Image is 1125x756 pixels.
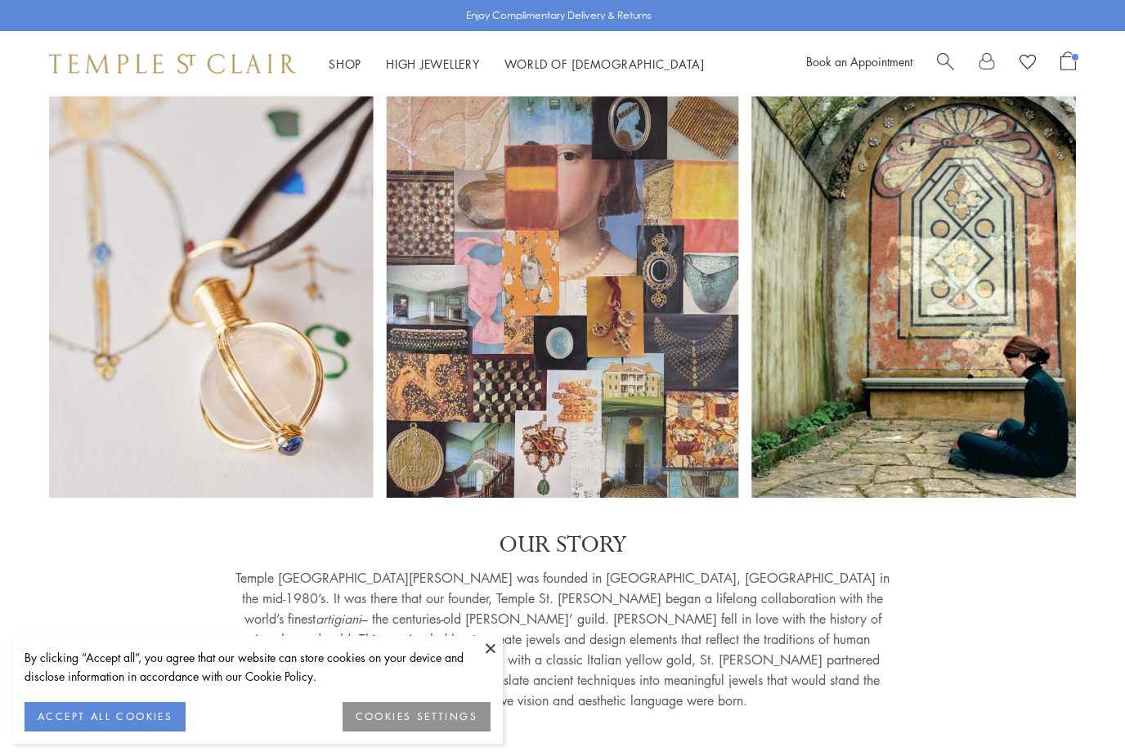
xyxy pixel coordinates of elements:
a: High JewelleryHigh Jewellery [386,56,480,72]
a: Open Shopping Bag [1060,51,1076,76]
p: OUR STORY [235,530,890,560]
div: By clicking “Accept all”, you agree that our website can store cookies on your device and disclos... [25,648,491,686]
a: ShopShop [329,56,361,72]
iframe: Gorgias live chat messenger [1043,679,1109,740]
p: Temple [GEOGRAPHIC_DATA][PERSON_NAME] was founded in [GEOGRAPHIC_DATA], [GEOGRAPHIC_DATA] in the ... [235,568,890,711]
a: Book an Appointment [806,53,912,69]
button: ACCEPT ALL COOKIES [25,702,186,731]
a: View Wishlist [1020,51,1036,76]
img: Temple St. Clair [49,54,296,74]
button: COOKIES SETTINGS [343,702,491,731]
nav: Main navigation [329,54,705,74]
em: artigiani [316,610,361,628]
a: Search [937,51,954,76]
p: Enjoy Complimentary Delivery & Returns [466,7,652,24]
a: World of [DEMOGRAPHIC_DATA]World of [DEMOGRAPHIC_DATA] [504,56,705,72]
